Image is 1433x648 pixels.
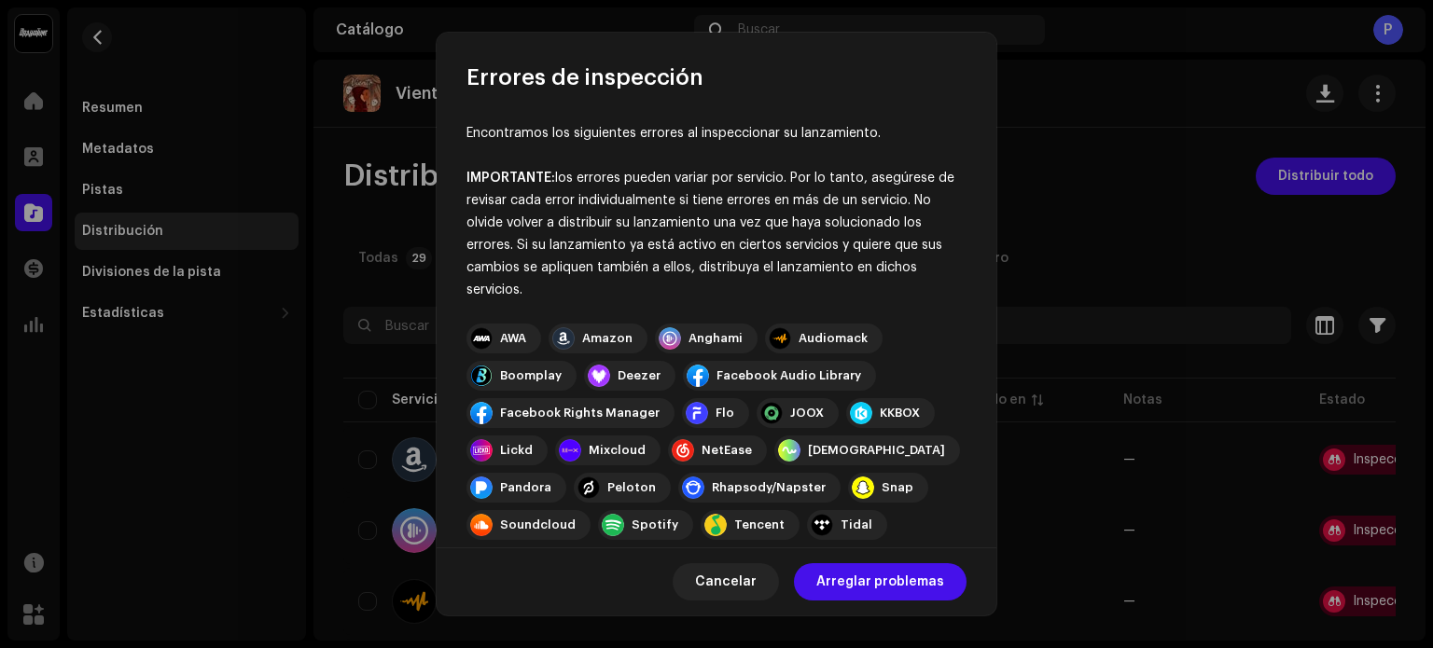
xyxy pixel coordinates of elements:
font: Facebook Rights Manager [500,407,660,419]
font: Mixcloud [589,444,646,456]
font: Boomplay [500,369,562,381]
button: Arreglar problemas [794,563,967,600]
font: JOOX [790,407,824,419]
font: Amazon [582,332,633,344]
button: Cancelar [673,563,779,600]
font: Encontramos los siguientes errores al inspeccionar su lanzamiento. [466,127,881,140]
font: NetEase [702,444,752,456]
font: Tencent [734,518,785,531]
font: AWA [500,332,526,344]
font: Anghami [689,332,743,344]
font: Arreglar problemas [816,575,944,588]
font: Errores de inspección [466,66,703,89]
font: Audiomack [799,332,868,344]
font: Facebook Audio Library [716,369,861,381]
font: Snap [882,481,913,493]
font: Pandora [500,481,551,493]
font: Lickd [500,444,533,456]
font: los errores pueden variar por servicio. Por lo tanto, asegúrese de revisar cada error individualm... [466,172,954,296]
font: [DEMOGRAPHIC_DATA] [808,444,945,456]
font: Spotify [632,518,678,531]
font: Tidal [841,518,872,531]
font: KKBOX [880,407,920,419]
font: Peloton [607,481,656,493]
font: Rhapsody/Napster [712,481,826,493]
font: Cancelar [695,575,757,588]
font: Soundcloud [500,518,576,531]
font: IMPORTANTE: [466,172,555,185]
font: Flo [716,407,734,419]
font: Deezer [618,369,661,381]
